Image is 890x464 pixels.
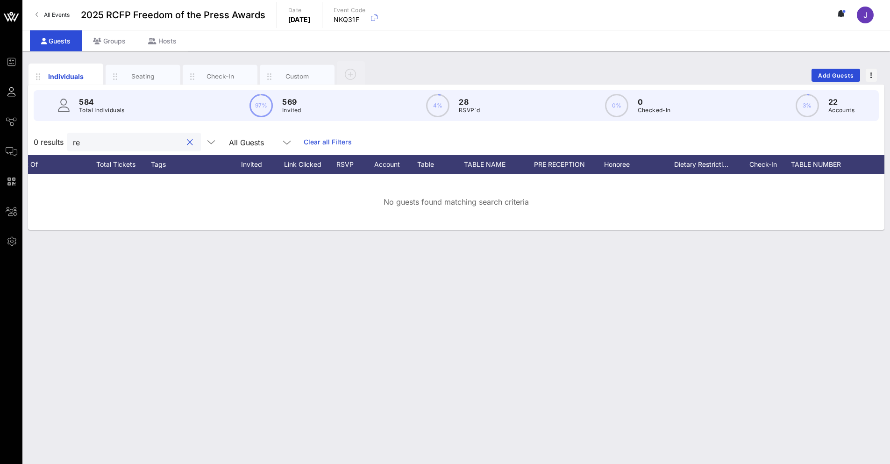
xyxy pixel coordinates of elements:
[638,96,671,107] p: 0
[288,6,311,15] p: Date
[30,7,75,22] a: All Events
[459,106,480,115] p: RSVP`d
[28,174,884,230] div: No guests found matching search criteria
[334,15,366,24] p: NKQ31F
[187,138,193,147] button: clear icon
[81,155,151,174] div: Total Tickets
[857,7,874,23] div: J
[812,69,860,82] button: Add Guests
[229,138,264,147] div: All Guests
[674,155,744,174] div: Dietary Restricti…
[79,96,125,107] p: 584
[828,106,854,115] p: Accounts
[417,155,464,174] div: Table
[791,155,861,174] div: TABLE NUMBER
[366,155,417,174] div: Account
[534,155,604,174] div: PRE RECEPTION
[79,106,125,115] p: Total Individuals
[11,155,81,174] div: Guest Of
[282,155,333,174] div: Link Clicked
[464,155,534,174] div: TABLE NAME
[304,137,352,147] a: Clear all Filters
[863,10,868,20] span: J
[744,155,791,174] div: Check-In
[199,72,241,81] div: Check-In
[137,30,188,51] div: Hosts
[638,106,671,115] p: Checked-In
[288,15,311,24] p: [DATE]
[604,155,674,174] div: Honoree
[828,96,854,107] p: 22
[223,133,298,151] div: All Guests
[122,72,164,81] div: Seating
[151,155,230,174] div: Tags
[34,136,64,148] span: 0 results
[333,155,366,174] div: RSVP
[82,30,137,51] div: Groups
[81,8,265,22] span: 2025 RCFP Freedom of the Press Awards
[282,96,301,107] p: 569
[44,11,70,18] span: All Events
[818,72,854,79] span: Add Guests
[459,96,480,107] p: 28
[30,30,82,51] div: Guests
[282,106,301,115] p: Invited
[277,72,318,81] div: Custom
[230,155,282,174] div: Invited
[334,6,366,15] p: Event Code
[45,71,87,81] div: Individuals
